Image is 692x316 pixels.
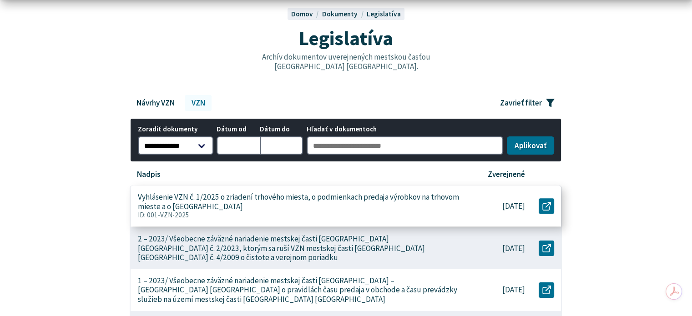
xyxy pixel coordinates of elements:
[367,10,401,18] a: Legislatíva
[502,285,525,295] p: [DATE]
[488,170,525,179] p: Zverejnené
[502,244,525,253] p: [DATE]
[500,98,542,108] span: Zavrieť filter
[137,170,161,179] p: Nadpis
[493,95,562,110] button: Zavrieť filter
[291,10,313,18] span: Domov
[299,25,393,50] span: Legislatíva
[138,125,213,133] span: Zoradiť dokumenty
[138,211,460,219] p: ID: 001-VZN-2025
[322,10,358,18] span: Dokumenty
[260,136,303,155] input: Dátum do
[507,136,554,155] button: Aplikovať
[138,276,460,304] p: 1 – 2023/ Všeobecne záväzné nariadenie mestskej časti [GEOGRAPHIC_DATA] – [GEOGRAPHIC_DATA] [GEOG...
[502,201,525,211] p: [DATE]
[138,192,460,211] p: Vyhlásenie VZN č. 1/2025 o zriadení trhového miesta, o podmienkach predaja výrobkov na trhovom mi...
[322,10,367,18] a: Dokumenty
[291,10,322,18] a: Domov
[242,52,450,71] p: Archív dokumentov uverejnených mestskou časťou [GEOGRAPHIC_DATA] [GEOGRAPHIC_DATA].
[217,125,260,133] span: Dátum od
[138,234,460,262] p: 2 – 2023/ Všeobecne záväzné nariadenie mestskej časti [GEOGRAPHIC_DATA] [GEOGRAPHIC_DATA] č. 2/20...
[307,125,504,133] span: Hľadať v dokumentoch
[217,136,260,155] input: Dátum od
[185,95,212,110] a: VZN
[138,136,213,155] select: Zoradiť dokumenty
[307,136,504,155] input: Hľadať v dokumentoch
[130,95,181,110] a: Návrhy VZN
[260,125,303,133] span: Dátum do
